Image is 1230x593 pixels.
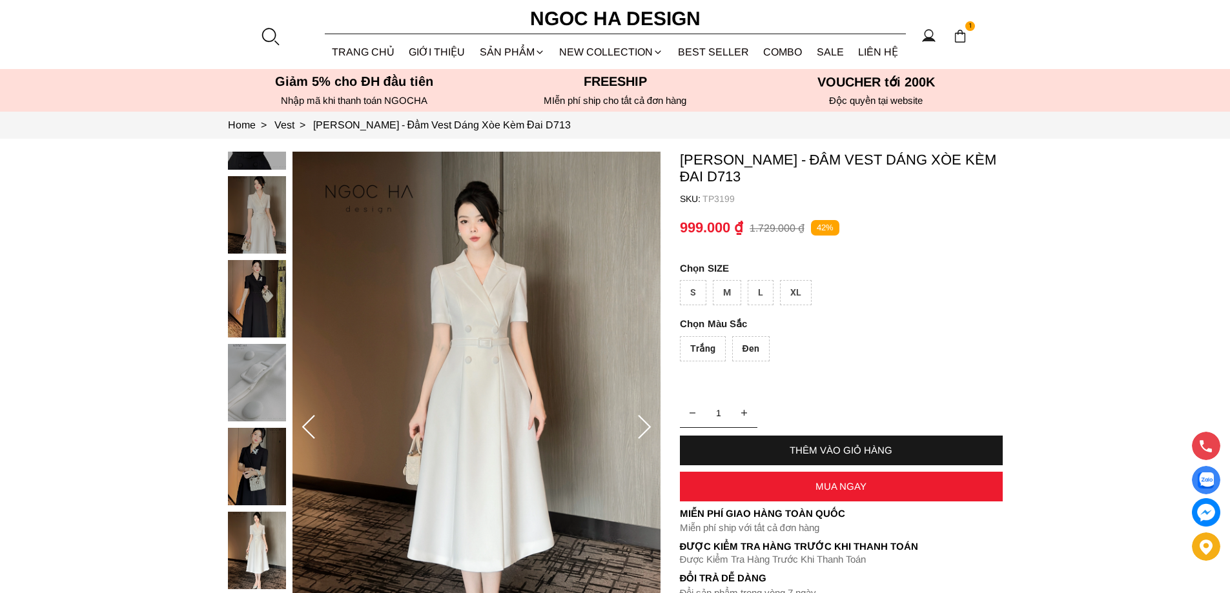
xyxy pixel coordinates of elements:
[680,194,702,204] h6: SKU:
[810,35,852,69] a: SALE
[228,428,286,505] img: Irene Dress - Đầm Vest Dáng Xòe Kèm Đai D713_mini_12
[275,74,433,88] font: Giảm 5% cho ĐH đầu tiên
[680,554,1003,565] p: Được Kiểm Tra Hàng Trước Khi Thanh Toán
[680,400,757,426] input: Quantity input
[402,35,473,69] a: GIỚI THIỆU
[228,176,286,254] img: Irene Dress - Đầm Vest Dáng Xòe Kèm Đai D713_mini_9
[756,35,810,69] a: Combo
[680,445,1003,456] div: THÊM VÀO GIỎ HÀNG
[313,119,571,130] a: Link to Irene Dress - Đầm Vest Dáng Xòe Kèm Đai D713
[680,219,743,236] p: 999.000 ₫
[680,152,1003,185] p: [PERSON_NAME] - Đầm Vest Dáng Xòe Kèm Đai D713
[489,95,742,106] h6: MIễn phí ship cho tất cả đơn hàng
[584,74,647,88] font: Freeship
[473,35,553,69] div: SẢN PHẨM
[680,522,819,533] font: Miễn phí ship với tất cả đơn hàng
[1198,472,1214,488] img: Display image
[680,541,1003,552] p: Được Kiểm Tra Hàng Trước Khi Thanh Toán
[1192,466,1220,494] a: Display image
[325,35,402,69] a: TRANG CHỦ
[274,119,313,130] a: Link to Vest
[680,508,845,519] font: Miễn phí giao hàng toàn quốc
[680,336,726,361] div: Trắng
[780,280,812,305] div: XL
[732,336,770,361] div: Đen
[228,344,286,421] img: Irene Dress - Đầm Vest Dáng Xòe Kèm Đai D713_mini_11
[953,29,967,43] img: img-CART-ICON-ksit0nf1
[281,95,427,106] font: Nhập mã khi thanh toán NGOCHA
[228,512,286,589] img: Irene Dress - Đầm Vest Dáng Xòe Kèm Đai D713_mini_13
[680,318,967,330] p: Màu Sắc
[680,572,1003,583] h6: Đổi trả dễ dàng
[294,119,311,130] span: >
[702,194,1003,204] p: TP3199
[748,280,774,305] div: L
[680,280,706,305] div: S
[228,260,286,337] img: Irene Dress - Đầm Vest Dáng Xòe Kèm Đai D713_mini_10
[811,220,839,236] p: 42%
[552,35,671,69] a: NEW COLLECTION
[750,74,1003,90] h5: VOUCHER tới 200K
[680,263,1003,274] p: SIZE
[750,95,1003,106] h6: Độc quyền tại website
[256,119,272,130] span: >
[228,119,274,130] a: Link to Home
[680,481,1003,492] div: MUA NGAY
[518,3,712,34] a: Ngoc Ha Design
[750,222,805,234] p: 1.729.000 ₫
[851,35,906,69] a: LIÊN HỆ
[965,21,976,32] span: 1
[1192,498,1220,527] a: messenger
[671,35,757,69] a: BEST SELLER
[713,280,741,305] div: M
